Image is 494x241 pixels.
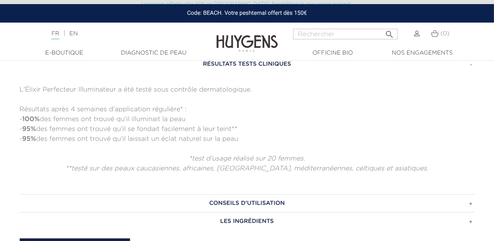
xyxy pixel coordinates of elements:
[381,49,463,57] a: Nos engagements
[20,194,475,212] a: CONSEILS D'UTILISATION
[51,31,59,39] a: FR
[20,115,475,124] li: - des femmes ont trouvé qu'il illuminait la peau
[22,116,40,123] strong: 100%
[22,136,36,142] strong: 95%
[47,29,200,39] div: |
[69,31,77,37] a: EN
[66,165,428,172] em: **testé sur des peaux caucasiennes, africaines, [GEOGRAPHIC_DATA], méditerranéennes, celtiques et...
[293,29,398,39] input: Rechercher
[382,26,397,37] button: 
[20,212,475,230] a: LES INGRÉDIENTS
[441,31,450,37] span: (0)
[20,55,475,73] a: RÉSULTATS TESTS CLINIQUES
[20,105,475,115] p: Résultats après 4 semaines d'application régulière* :
[292,49,374,57] a: Officine Bio
[23,49,105,57] a: E-Boutique
[20,134,475,144] li: - des femmes ont trouvé qu'il laissait un éclat naturel sur la peau
[113,49,195,57] a: Diagnostic de peau
[385,27,394,37] i: 
[189,156,305,162] em: *test d’usage réalisé sur 20 femmes.
[20,124,475,134] li: - des femmes ont trouvé qu'il se fondait facilement à leur teint**
[22,126,36,133] strong: 95%
[216,22,278,53] img: Huygens
[20,85,475,95] p: L'Élixir Perfecteur Illuminateur a été testé sous contrôle dermatologique.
